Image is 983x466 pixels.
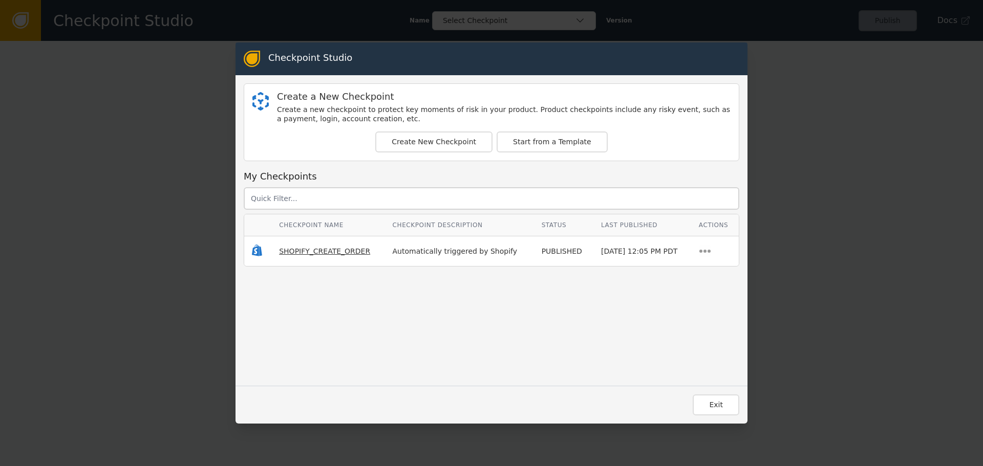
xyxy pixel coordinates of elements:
div: Checkpoint Studio [268,51,352,67]
div: PUBLISHED [542,246,586,257]
th: Actions [691,214,739,236]
th: Last Published [593,214,691,236]
button: Start from a Template [497,131,608,152]
div: My Checkpoints [244,169,739,183]
span: Automatically triggered by Shopify [393,247,518,255]
th: Status [534,214,593,236]
input: Quick Filter... [244,187,739,210]
div: Create a New Checkpoint [277,92,731,101]
button: Create New Checkpoint [375,131,493,152]
span: SHOPIFY_CREATE_ORDER [279,247,370,255]
th: Checkpoint Name [271,214,384,236]
div: [DATE] 12:05 PM PDT [601,246,683,257]
button: Exit [693,394,739,415]
div: Create a new checkpoint to protect key moments of risk in your product. Product checkpoints inclu... [277,105,731,123]
th: Checkpoint Description [385,214,534,236]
